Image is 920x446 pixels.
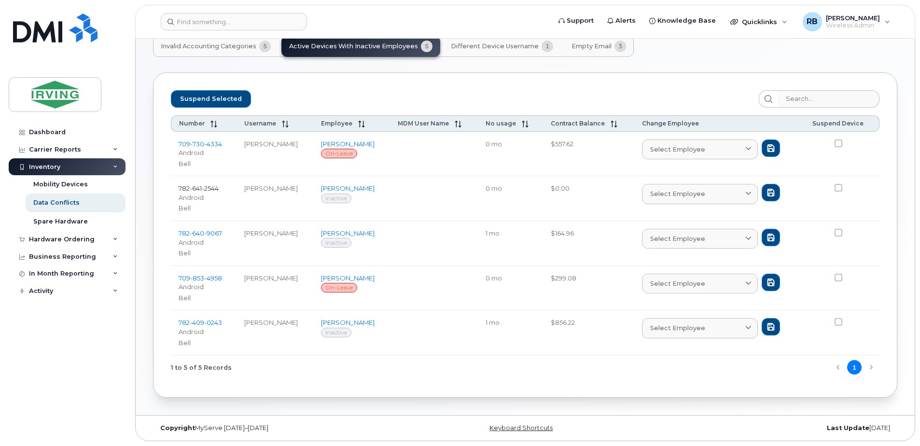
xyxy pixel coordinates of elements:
td: 0 mo [478,176,543,221]
span: Suspend Device [812,120,864,127]
span: 730 [190,140,204,148]
p: Bell [179,204,229,213]
a: [PERSON_NAME] [321,229,375,237]
div: [DATE] [649,424,897,432]
span: 3 [614,41,626,52]
span: Invalid Accounting Categories [161,42,256,50]
span: 853 [190,274,204,282]
strong: Last Update [827,424,869,432]
span: Employee [321,120,352,127]
td: 0 mo [478,132,543,177]
span: Inactive [321,238,351,248]
a: Support [552,11,600,30]
span: 782 [179,229,222,237]
td: [PERSON_NAME] [237,176,313,221]
a: Select employee [642,229,758,249]
td: $557.62 [543,132,634,177]
p: Android [179,193,229,202]
td: $299.08 [543,266,634,311]
span: 709 [179,274,222,282]
a: Keyboard Shortcuts [489,424,553,432]
span: Knowledge Base [657,16,716,26]
p: Android [179,148,229,157]
a: 7826412544 [179,184,219,192]
td: 1 mo [478,310,543,355]
span: Username [244,120,276,127]
p: Android [179,238,229,247]
span: MDM User Name [398,120,449,127]
span: 4334 [204,140,222,148]
span: Change Employee [642,120,699,127]
a: [PERSON_NAME] [321,274,375,282]
span: [PERSON_NAME] [826,14,880,22]
span: Suspend Selected [180,92,242,106]
span: RB [807,16,818,28]
td: 0 mo [478,266,543,311]
a: [PERSON_NAME] [321,319,375,326]
span: Select employee [650,279,705,288]
a: 7098534958 [179,274,222,282]
input: Search... [777,90,879,108]
span: Wireless Admin [826,22,880,29]
span: Alerts [615,16,636,26]
div: Quicklinks [724,12,794,31]
a: Select employee [642,274,758,293]
span: Support [567,16,594,26]
span: Select employee [650,145,705,154]
span: 640 [190,229,204,237]
p: Bell [179,159,229,168]
span: 1 to 5 of 5 Records [171,360,232,375]
p: Android [179,327,229,336]
a: [PERSON_NAME] [321,184,375,192]
span: Different Device Username [451,42,539,50]
p: Android [179,282,229,292]
a: Alerts [600,11,642,30]
span: Select employee [650,189,705,198]
a: 7826409067 [179,229,222,237]
span: 641 [190,184,202,192]
td: [PERSON_NAME] [237,266,313,311]
span: 409 [190,319,204,326]
span: 9067 [204,229,222,237]
p: Bell [179,249,229,258]
span: 782 [179,184,219,192]
a: Knowledge Base [642,11,723,30]
button: Suspend Selected [171,90,251,108]
a: Select employee [642,184,758,204]
input: Find something... [161,13,307,30]
td: 1 mo [478,221,543,266]
a: Select employee [642,139,758,159]
strong: Copyright [160,424,195,432]
button: Page 1 [847,360,862,375]
a: 7824090243 [179,319,222,326]
span: 0243 [204,319,222,326]
a: Select employee [642,318,758,338]
span: Inactive [321,194,351,203]
span: On-Leave [321,283,357,293]
td: $0.00 [543,176,634,221]
span: Number [179,120,205,127]
p: Bell [179,338,229,348]
span: 2544 [202,184,219,192]
a: 7097304334 [179,140,222,148]
td: [PERSON_NAME] [237,310,313,355]
div: Roberts, Brad [796,12,897,31]
td: [PERSON_NAME] [237,221,313,266]
span: 782 [179,319,222,326]
span: On-Leave [321,149,357,158]
td: [PERSON_NAME] [237,132,313,177]
td: $164.96 [543,221,634,266]
span: Select employee [650,323,705,333]
p: Bell [179,293,229,303]
span: No usage [486,120,516,127]
div: MyServe [DATE]–[DATE] [153,424,401,432]
span: 1 [542,41,553,52]
span: Inactive [321,328,351,337]
a: [PERSON_NAME] [321,140,375,148]
span: 4958 [204,274,222,282]
span: Select employee [650,234,705,243]
td: $856.22 [543,310,634,355]
span: Empty Email [572,42,612,50]
span: 5 [259,41,271,52]
span: Quicklinks [742,18,777,26]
